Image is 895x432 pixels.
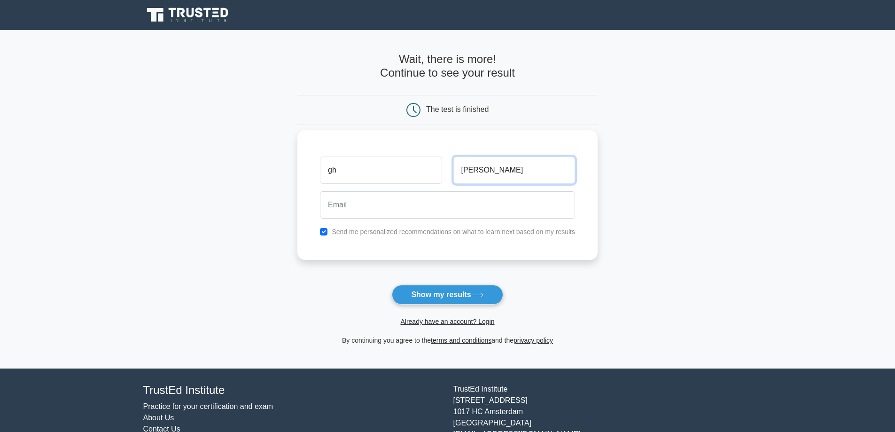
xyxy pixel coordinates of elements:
div: The test is finished [426,105,489,113]
h4: TrustEd Institute [143,384,442,397]
a: privacy policy [514,337,553,344]
label: Send me personalized recommendations on what to learn next based on my results [332,228,575,236]
input: First name [320,157,442,184]
a: terms and conditions [431,337,491,344]
input: Email [320,191,575,219]
div: By continuing you agree to the and the [292,335,603,346]
h4: Wait, there is more! Continue to see your result [297,53,598,80]
button: Show my results [392,285,503,305]
a: About Us [143,414,174,422]
a: Practice for your certification and exam [143,402,273,410]
input: Last name [453,157,575,184]
a: Already have an account? Login [400,318,494,325]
